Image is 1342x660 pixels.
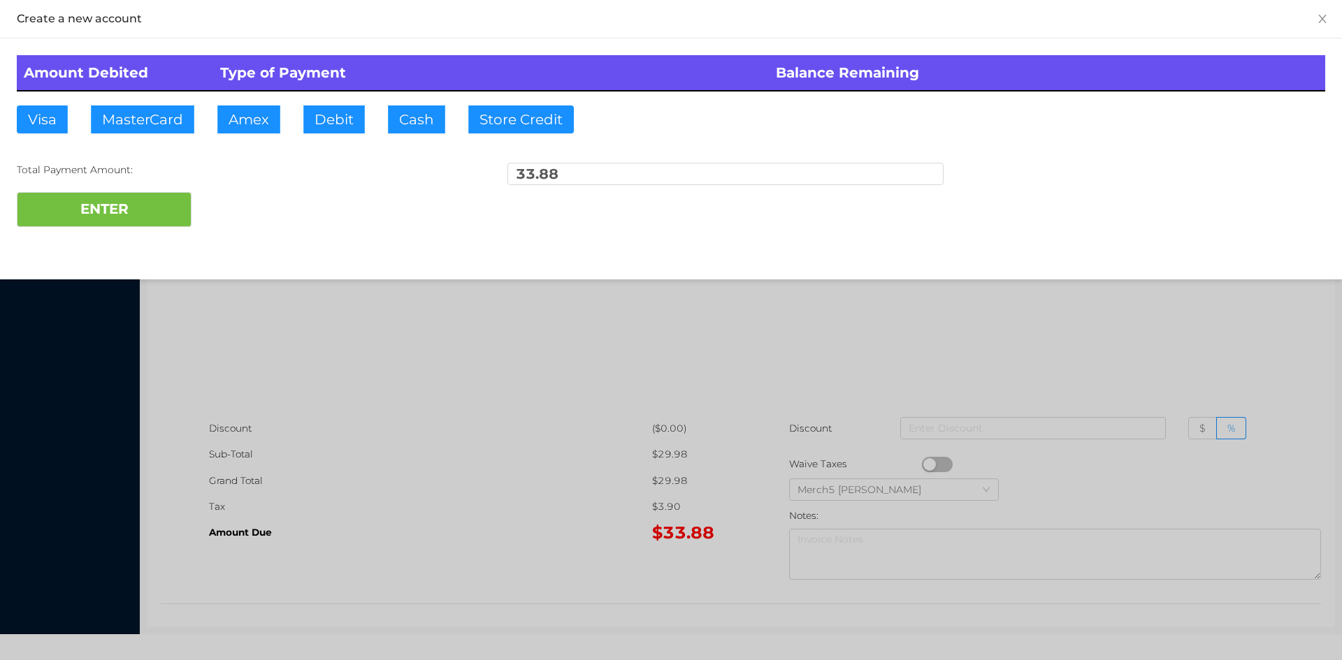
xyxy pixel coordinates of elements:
[217,105,280,133] button: Amex
[303,105,365,133] button: Debit
[1317,13,1328,24] i: icon: close
[91,105,194,133] button: MasterCard
[769,55,1325,91] th: Balance Remaining
[388,105,445,133] button: Cash
[468,105,574,133] button: Store Credit
[17,11,1325,27] div: Create a new account
[17,55,213,91] th: Amount Debited
[213,55,770,91] th: Type of Payment
[17,192,192,227] button: ENTER
[17,163,453,177] div: Total Payment Amount:
[17,105,68,133] button: Visa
